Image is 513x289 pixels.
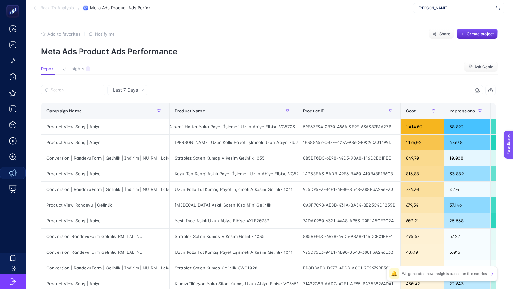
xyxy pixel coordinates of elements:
div: 8B5BF0DC-6B98-44D5-98A8-146DCE01FEE1 [298,229,400,244]
button: Notify me [88,31,115,37]
div: Straplez Saten Kumaş Gelinlik CWG1020 [170,260,298,276]
span: Last 7 Days [113,87,138,93]
button: Add to favorites [41,31,80,37]
div: [MEDICAL_DATA] Askılı Saten Kısa Mini Gelinlik [170,197,298,213]
div: Lacivert Desenli Halter Yaka Payet İşlemeli Uzun Abiye Elbise VC5703 [170,119,298,134]
img: svg%3e [496,5,500,11]
div: 58.892 [444,119,491,134]
input: Search [51,88,101,93]
div: 776,30 [401,182,444,197]
span: Report [41,66,55,71]
div: 849,70 [401,150,444,166]
div: Uzun Kollu Tül Kumaş Payet İşlemeli A Kesim Gelinlik 1041 [170,244,298,260]
span: Share [439,31,450,37]
div: Straplez Saten Kumaş A Kesim Gelinlik 1035 [170,150,298,166]
div: Product View Satış | Abiye [41,119,169,134]
div: Conversion | RandevuForm | Gelinlik | İndirim | NU RM | Lokasyon Hedefleme [41,260,169,276]
div: 10.008 [444,150,491,166]
span: Product ID [303,108,325,113]
div: 🔔 [389,268,399,279]
div: 816,88 [401,166,444,181]
div: 25.568 [444,213,491,228]
div: Product View Satış | Abiye [41,213,169,228]
p: We generated new insights based on the metrics [402,271,487,276]
span: Create project [467,31,494,37]
div: 7 [86,66,90,71]
div: 1A358EA3-8ADB-49F6-B480-410B48F1B6C8 [298,166,400,181]
span: Product Name [175,108,205,113]
span: Campaign Name [46,108,82,113]
span: Ask Genie [475,64,493,70]
div: Conversion | RandevuForm | Gelinlik | İndirim | NU RM | Lokasyon Hedefleme [41,150,169,166]
div: CA9F7C98-AEBB-431A-BA54-BE23C4DF255B [298,197,400,213]
span: Cost [406,108,416,113]
span: Impressions [450,108,475,113]
div: 7.274 [444,182,491,197]
span: / [78,5,80,10]
div: 7ADA0980-6321-46A8-A953-20F1A5CE3C24 [298,213,400,228]
div: 8B5BF0DC-6B98-44D5-98A8-146DCE01FEE1 [298,150,400,166]
div: 5.122 [444,229,491,244]
div: Conversion_RandevuForm_Gelinlik_RM_LAL_NU [41,244,169,260]
div: 10388657-C07E-427A-986C-F9C9D331499D [298,135,400,150]
span: Add to favorites [47,31,80,37]
div: 1.176,02 [401,135,444,150]
div: 679,54 [401,197,444,213]
div: 483,85 [401,260,444,276]
div: 487,10 [401,244,444,260]
div: ED8DBAFC-D277-4BDB-A8C1-7F2979BE3C42 [298,260,400,276]
p: Meta Ads Product Ads Performance [41,47,498,56]
div: 59E63E94-0B70-486A-9F9F-63A987B1A27B [298,119,400,134]
div: 925D95E3-04E1-4E00-8548-388F3A246E33 [298,244,400,260]
span: Insights [68,66,84,71]
div: [PERSON_NAME] Uzun Kollu Payet İşlemeli Uzun Abiye Elbise 4XLWGIN-1226C [170,135,298,150]
button: Create project [457,29,498,39]
div: 33.889 [444,166,491,181]
div: 5.016 [444,244,491,260]
div: Conversion | RandevuForm | Gelinlik | İndirim | NU RM | Lokasyon Hedefleme [41,182,169,197]
div: Product View Satış | Abiye [41,166,169,181]
div: 925D95E3-04E1-4E00-8548-388F3A246E33 [298,182,400,197]
div: 1.414,02 [401,119,444,134]
div: 603,21 [401,213,444,228]
button: Share [429,29,454,39]
div: Straplez Saten Kumaş A Kesim Gelinlik 1035 [170,229,298,244]
span: Notify me [95,31,115,37]
div: 47.638 [444,135,491,150]
div: 37.146 [444,197,491,213]
span: Feedback [4,2,24,7]
div: Yeşil İnce Askılı Uzun Abiye Elbise 4XLF20783 [170,213,298,228]
div: Conversion_RandevuForm_Gelinlik_RM_LAL_NU [41,229,169,244]
span: [PERSON_NAME] [418,5,493,11]
span: Meta Ads Product Ads Performance [90,5,154,11]
div: 4.024 [444,260,491,276]
span: Back To Analysis [40,5,74,11]
button: Ask Genie [464,62,498,72]
div: 495,57 [401,229,444,244]
div: Product View Satış | Abiye [41,135,169,150]
div: Product View Randevu | Gelinlik [41,197,169,213]
div: Koyu Ten Rengi Askılı Payet İşlemeli Uzun Abiye Elbise VC5735 [170,166,298,181]
div: Uzun Kollu Tül Kumaş Payet İşlemeli A Kesim Gelinlik 1041 [170,182,298,197]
